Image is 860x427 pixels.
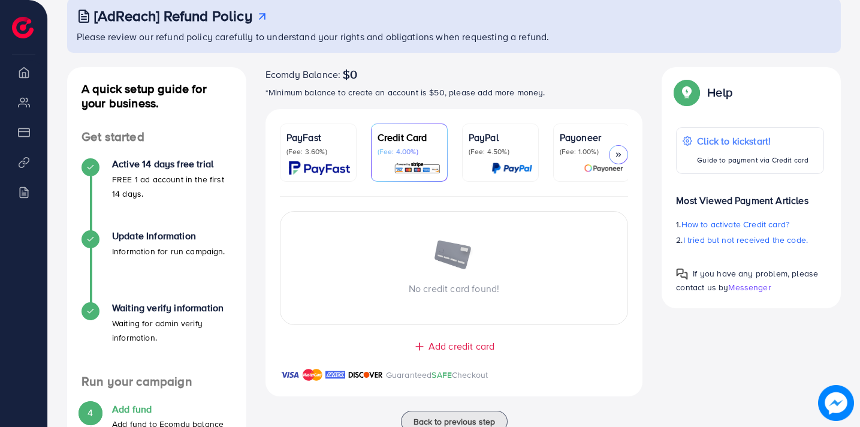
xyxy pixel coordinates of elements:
[286,130,350,145] p: PayFast
[286,147,350,157] p: (Fee: 3.60%)
[87,406,93,420] span: 4
[289,161,350,175] img: card
[676,82,698,103] img: Popup guide
[386,368,488,382] p: Guaranteed Checkout
[584,161,623,175] img: card
[67,374,246,389] h4: Run your campaign
[112,172,232,201] p: FREE 1 ad account in the first 14 days.
[348,368,383,382] img: brand
[265,85,643,100] p: *Minimum balance to create an account is $50, please add more money.
[676,184,824,208] p: Most Viewed Payment Articles
[12,17,34,38] img: logo
[429,339,494,353] span: Add credit card
[676,217,824,231] p: 1.
[818,385,854,421] img: image
[676,233,824,247] p: 2.
[280,368,300,382] img: brand
[469,130,532,145] p: PayPal
[676,267,818,293] span: If you have any problem, please contact us by
[469,147,532,157] p: (Fee: 4.50%)
[676,268,688,280] img: Popup guide
[343,67,357,82] span: $0
[394,161,441,175] img: card
[94,7,252,25] h3: [AdReach] Refund Policy
[67,230,246,302] li: Update Information
[112,230,225,242] h4: Update Information
[67,158,246,230] li: Active 14 days free trial
[112,316,232,345] p: Waiting for admin verify information.
[265,67,340,82] span: Ecomdy Balance:
[560,130,623,145] p: Payoneer
[112,302,232,314] h4: Waiting verify information
[67,82,246,110] h4: A quick setup guide for your business.
[325,368,345,382] img: brand
[681,218,789,230] span: How to activate Credit card?
[697,153,808,167] p: Guide to payment via Credit card
[378,130,441,145] p: Credit Card
[77,29,834,44] p: Please review our refund policy carefully to understand your rights and obligations when requesti...
[112,244,225,258] p: Information for run campaign.
[431,369,452,381] span: SAFE
[67,130,246,145] h4: Get started
[433,240,475,272] img: image
[491,161,532,175] img: card
[112,158,232,170] h4: Active 14 days free trial
[707,85,732,100] p: Help
[67,302,246,374] li: Waiting verify information
[728,281,771,293] span: Messenger
[303,368,322,382] img: brand
[560,147,623,157] p: (Fee: 1.00%)
[697,134,808,148] p: Click to kickstart!
[683,234,808,246] span: I tried but not received the code.
[280,281,628,296] p: No credit card found!
[378,147,441,157] p: (Fee: 4.00%)
[112,404,224,415] h4: Add fund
